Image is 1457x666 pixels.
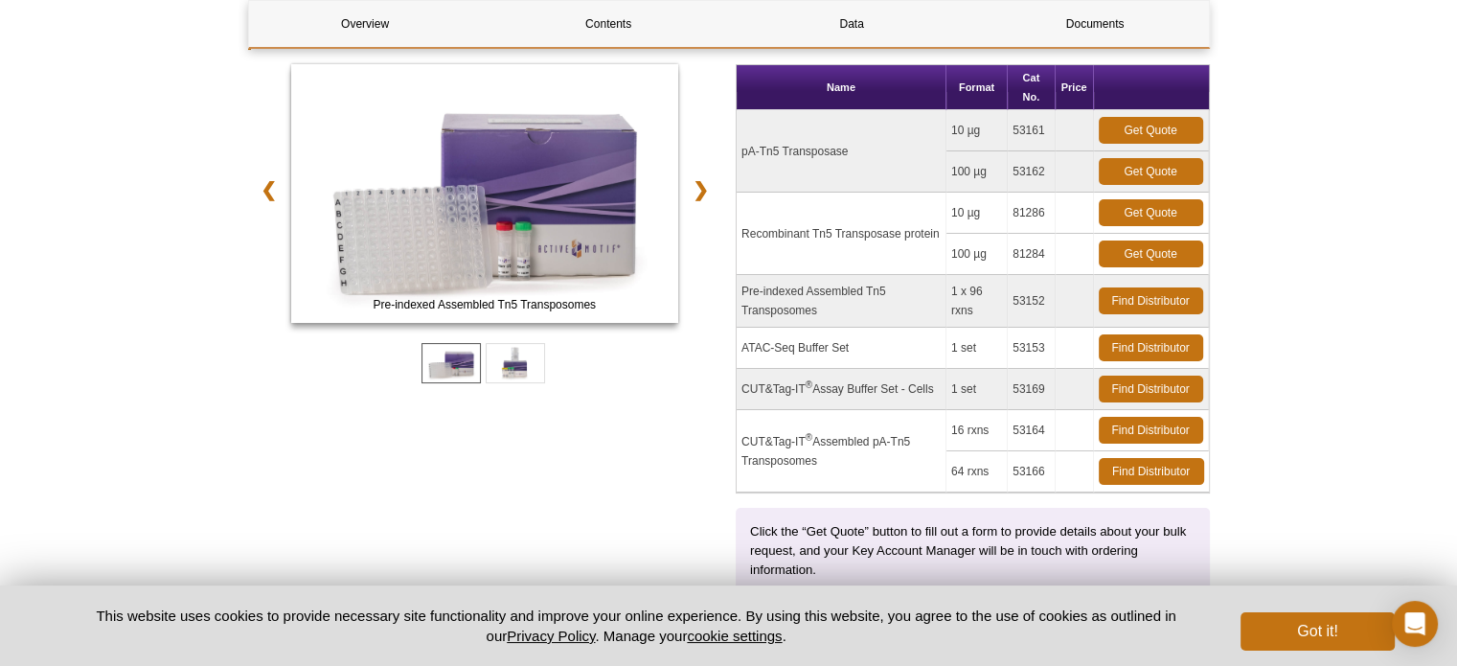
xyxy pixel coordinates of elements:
[946,328,1008,369] td: 1 set
[737,193,946,275] td: Recombinant Tn5 Transposase protein
[1056,65,1094,110] th: Price
[291,64,679,329] a: ATAC-Seq Kit
[737,275,946,328] td: Pre-indexed Assembled Tn5 Transposomes
[1008,410,1055,451] td: 53164
[806,432,812,443] sup: ®
[737,410,946,493] td: CUT&Tag-IT Assembled pA-Tn5 Transposomes
[63,606,1210,646] p: This website uses cookies to provide necessary site functionality and improve your online experie...
[680,168,721,212] a: ❯
[1241,612,1394,651] button: Got it!
[1008,275,1055,328] td: 53152
[737,328,946,369] td: ATAC-Seq Buffer Set
[1392,601,1438,647] div: Open Intercom Messenger
[1099,458,1204,485] a: Find Distributor
[507,628,595,644] a: Privacy Policy
[1008,234,1055,275] td: 81284
[946,193,1008,234] td: 10 µg
[946,151,1008,193] td: 100 µg
[806,379,812,390] sup: ®
[736,1,968,47] a: Data
[750,522,1195,580] p: Click the “Get Quote” button to fill out a form to provide details about your bulk request, and y...
[1099,241,1203,267] a: Get Quote
[979,1,1212,47] a: Documents
[1099,287,1203,314] a: Find Distributor
[1008,328,1055,369] td: 53153
[295,295,674,314] span: Pre-indexed Assembled Tn5 Transposomes
[946,369,1008,410] td: 1 set
[1008,151,1055,193] td: 53162
[1099,376,1203,402] a: Find Distributor
[1008,110,1055,151] td: 53161
[946,451,1008,493] td: 64 rxns
[1008,65,1055,110] th: Cat No.
[1099,334,1203,361] a: Find Distributor
[946,410,1008,451] td: 16 rxns
[1099,158,1203,185] a: Get Quote
[492,1,725,47] a: Contents
[1099,417,1203,444] a: Find Distributor
[1008,369,1055,410] td: 53169
[687,628,782,644] button: cookie settings
[1099,117,1203,144] a: Get Quote
[946,110,1008,151] td: 10 µg
[248,168,289,212] a: ❮
[1099,199,1203,226] a: Get Quote
[737,369,946,410] td: CUT&Tag-IT Assay Buffer Set - Cells
[249,1,482,47] a: Overview
[1008,193,1055,234] td: 81286
[946,65,1008,110] th: Format
[291,64,679,323] img: Pre-indexed Assembled Tn5 Transposomes
[737,110,946,193] td: pA-Tn5 Transposase
[1008,451,1055,493] td: 53166
[946,275,1008,328] td: 1 x 96 rxns
[946,234,1008,275] td: 100 µg
[737,65,946,110] th: Name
